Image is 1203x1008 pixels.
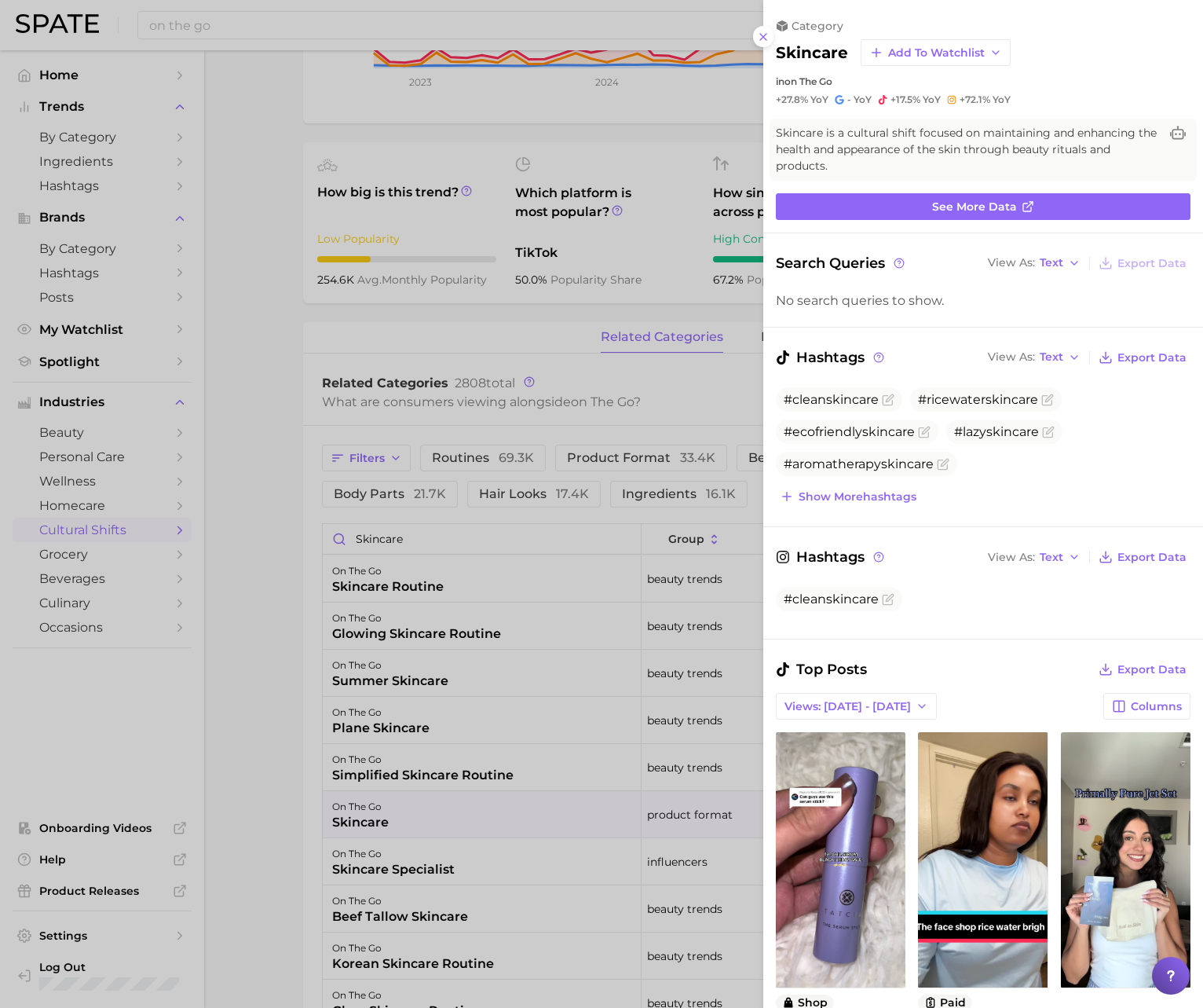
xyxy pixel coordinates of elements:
[1095,252,1190,274] button: Export Data
[1095,346,1190,368] button: Export Data
[960,93,990,105] span: +72.1%
[1117,551,1187,564] span: Export Data
[784,75,832,87] span: on the go
[993,93,1011,106] span: YoY
[1117,351,1187,365] span: Export Data
[918,392,1038,407] span: #ricewaterskincare
[784,456,934,471] span: #aromatherapyskincare
[799,490,916,504] span: Show more hashtags
[854,93,872,106] span: YoY
[918,426,931,438] button: Flag as miscategorized or irrelevant
[776,193,1190,220] a: See more data
[784,392,879,407] span: #cleanskincare
[1042,426,1055,438] button: Flag as miscategorized or irrelevant
[847,93,851,105] span: -
[1095,658,1190,680] button: Export Data
[988,553,1035,562] span: View As
[784,592,879,607] span: #cleanskincare
[776,252,907,274] span: Search Queries
[1117,257,1187,270] span: Export Data
[1041,394,1054,406] button: Flag as miscategorized or irrelevant
[861,39,1011,66] button: Add to Watchlist
[784,700,911,713] span: Views: [DATE] - [DATE]
[776,293,1190,308] div: No search queries to show.
[776,546,887,568] span: Hashtags
[1103,693,1190,720] button: Columns
[1040,353,1063,361] span: Text
[776,693,937,720] button: Views: [DATE] - [DATE]
[776,75,1190,87] div: in
[776,125,1159,174] span: Skincare is a cultural shift focused on maintaining and enhancing the health and appearance of th...
[776,486,920,508] button: Show morehashtags
[984,347,1084,368] button: View AsText
[792,19,843,33] span: category
[1095,546,1190,568] button: Export Data
[888,46,985,60] span: Add to Watchlist
[923,93,941,106] span: YoY
[1040,258,1063,267] span: Text
[932,200,1017,214] span: See more data
[776,93,808,105] span: +27.8%
[1040,553,1063,562] span: Text
[882,394,894,406] button: Flag as miscategorized or irrelevant
[1117,663,1187,676] span: Export Data
[937,458,949,471] button: Flag as miscategorized or irrelevant
[988,353,1035,361] span: View As
[882,593,894,606] button: Flag as miscategorized or irrelevant
[776,43,848,62] h2: skincare
[776,658,867,680] span: Top Posts
[988,258,1035,267] span: View As
[984,547,1084,567] button: View AsText
[890,93,920,105] span: +17.5%
[1131,700,1182,713] span: Columns
[784,424,915,439] span: #ecofriendlyskincare
[810,93,828,106] span: YoY
[776,346,887,368] span: Hashtags
[954,424,1039,439] span: #lazyskincare
[984,253,1084,273] button: View AsText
